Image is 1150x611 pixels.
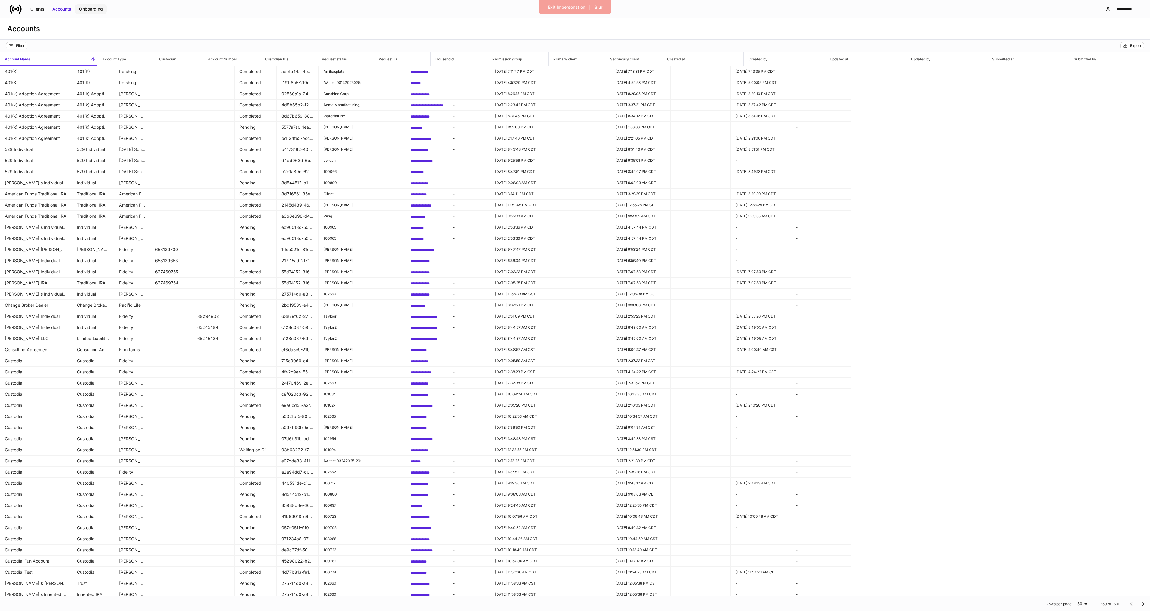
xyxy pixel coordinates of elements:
p: [DATE] 1:52:00 PM CDT [495,125,545,130]
span: Created at [662,52,743,66]
td: 401(K) [72,66,114,77]
td: 2025-08-15T01:49:13.098Z [731,166,791,177]
td: Traditional IRA [72,189,114,200]
p: - [453,235,485,241]
td: 2025-09-02T20:29:39.926Z [731,189,791,200]
p: [PERSON_NAME] [324,125,356,130]
td: 3faf8818-c0e9-45b7-8e6f-52cab4118964 [406,189,448,200]
p: [DATE] 9:47:47 PM CDT [495,247,545,252]
span: Custodian [154,52,203,66]
p: - [453,91,485,97]
p: - [796,158,846,164]
h6: Updated by [906,56,930,62]
button: Filter [6,42,27,49]
td: db514565-afd0-4479-97d9-982bab361ce6 [406,122,448,133]
td: Pershing [114,77,150,88]
td: Pending [235,177,277,189]
p: [DATE] 7:07:59 PM CDT [736,269,786,274]
td: c2135fd3-789f-4550-9af5-153ac31c8c9d [406,244,448,255]
p: - [453,247,485,253]
h6: Household [431,56,454,62]
p: - [453,191,485,197]
td: 2025-08-12T01:34:16.129Z [731,111,791,122]
td: ec90018d-50cd-4ecf-baeb-c7c1b7a5f8b4 [277,233,319,244]
h6: Account Number [203,56,237,62]
span: Account Number [203,52,260,66]
td: c85b72f6-8112-4543-abba-3db7daa76749 [406,77,448,88]
td: 4849c65a-699e-42d2-8167-9d70cb9a5e19 [406,255,448,266]
td: 2025-08-14T22:00:05.868Z [731,77,791,88]
td: Schwab [114,177,150,189]
td: Pending [235,122,277,133]
div: Onboarding [79,6,103,12]
td: 2025-09-09T02:47:47.655Z [490,244,550,255]
td: Pending [235,233,277,244]
h6: Created by [744,56,767,62]
td: 2025-09-23T23:56:04.491Z [490,255,550,266]
td: 2025-09-02T14:59:35.323Z [731,211,791,222]
td: 2025-09-02T19:17:46.894Z [490,133,550,144]
p: [DATE] 9:08:03 AM CDT [495,180,545,185]
td: 2024-09-09T14:08:03.871Z [490,177,550,189]
p: - [453,80,485,86]
td: Completed [235,88,277,100]
p: [DATE] 2:21:05 PM CDT [615,136,666,141]
td: 2024-09-09T14:08:03.871Z [610,177,671,189]
td: Individual [72,177,114,189]
p: [DATE] 9:25:56 PM CDT [495,158,545,163]
p: [DATE] 12:56:29 PM CDT [736,203,786,207]
p: [DATE] 8:31:45 PM CDT [495,114,545,118]
td: 2025-08-12T01:29:05.277Z [610,88,671,100]
p: [DATE] 8:34:16 PM CDT [736,114,786,118]
td: Tomorrow's Scholar [114,144,150,155]
h6: Created at [662,56,685,62]
div: Accounts [52,6,71,12]
p: [DATE] 8:49:13 PM CDT [736,169,786,174]
td: Traditional IRA [72,211,114,222]
p: - [453,258,485,264]
h6: Request ID [374,56,397,62]
td: Traditional IRA [72,200,114,211]
p: [DATE] 7:03:23 PM CDT [495,269,545,274]
p: [DATE] 9:53:24 PM CDT [615,247,666,252]
td: Pending [235,155,277,166]
td: 2025-08-08T18:52:00.416Z [490,122,550,133]
p: - [736,125,786,130]
td: 2025-09-02T14:59:32.581Z [610,211,671,222]
td: 529 Individual [72,166,114,177]
p: [DATE] 7:11:47 PM CDT [495,69,545,74]
h6: Custodian IDs [260,56,288,62]
p: [PERSON_NAME] [324,258,356,263]
p: [DATE] 2:21:06 PM CDT [736,136,786,141]
h6: Submitted by [1069,56,1096,62]
p: - [736,225,786,230]
td: 2025-08-12T01:34:12.858Z [610,111,671,122]
p: - [453,224,485,230]
td: 401(k) Adoption Agreement [72,111,114,122]
p: [DATE] 2:17:46 PM CDT [495,136,545,141]
p: [DATE] 8:47:51 PM CDT [495,169,545,174]
td: Schwab [114,100,150,111]
span: Secondary client [605,52,662,66]
span: Submitted by [1069,52,1150,66]
p: [DATE] 3:37:42 PM CDT [736,103,786,107]
td: 2025-09-24T00:07:59.085Z [731,266,791,278]
td: 3eb7e200-04f3-49dd-8909-f1aee1c5d91e [406,66,448,77]
td: American Funds [114,200,150,211]
p: - [736,236,786,241]
td: 2025-08-29T00:13:31.678Z [610,66,671,77]
td: 2024-09-18T21:57:44.531Z [610,222,671,233]
td: Schwab [114,88,150,100]
td: 401(K) [72,77,114,88]
h6: Updated at [825,56,848,62]
p: - [453,113,485,119]
td: Completed [235,100,277,111]
p: [DATE] 8:29:10 PM CDT [736,91,786,96]
td: f191f8a5-2f0d-4fcc-86c9-b698aa31c7e6 [277,77,319,88]
p: [PERSON_NAME] [324,269,356,274]
p: [DATE] 8:29:05 PM CDT [615,91,666,96]
p: - [453,124,485,130]
p: - [736,180,786,185]
td: Completed [235,111,277,122]
td: 529 Individual [72,144,114,155]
